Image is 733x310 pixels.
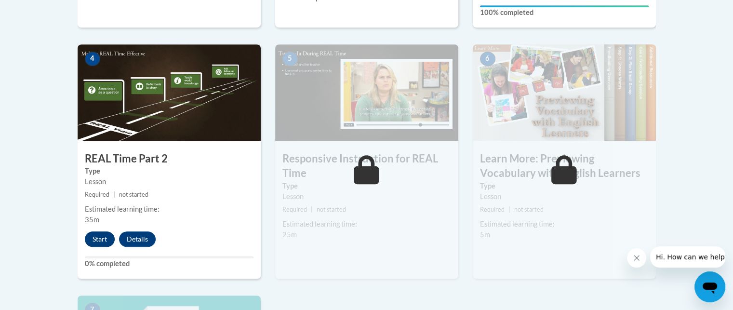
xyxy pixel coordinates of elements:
label: Type [282,181,451,191]
span: 4 [85,52,100,66]
span: | [311,206,313,213]
div: Your progress [480,5,649,7]
div: Lesson [480,191,649,202]
div: Lesson [85,176,253,187]
h3: Learn More: Previewing Vocabulary with English Learners [473,151,656,181]
span: 35m [85,216,99,224]
div: Estimated learning time: [480,219,649,229]
span: Required [480,206,505,213]
div: Estimated learning time: [282,219,451,229]
span: Required [85,191,109,198]
span: not started [119,191,148,198]
label: Type [480,181,649,191]
span: Hi. How can we help? [6,7,78,14]
span: 6 [480,52,495,66]
button: Start [85,231,115,247]
iframe: Close message [627,248,646,268]
span: | [113,191,115,198]
div: Estimated learning time: [85,204,253,215]
span: not started [514,206,544,213]
img: Course Image [473,44,656,141]
h3: Responsive Instruction for REAL Time [275,151,458,181]
span: 5 [282,52,298,66]
img: Course Image [78,44,261,141]
button: Details [119,231,156,247]
span: 25m [282,230,297,239]
span: | [508,206,510,213]
span: Required [282,206,307,213]
span: not started [317,206,346,213]
label: 100% completed [480,7,649,18]
label: 0% completed [85,258,253,269]
span: 5m [480,230,490,239]
iframe: Message from company [650,246,725,268]
h3: REAL Time Part 2 [78,151,261,166]
img: Course Image [275,44,458,141]
iframe: Button to launch messaging window [694,271,725,302]
label: Type [85,166,253,176]
div: Lesson [282,191,451,202]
